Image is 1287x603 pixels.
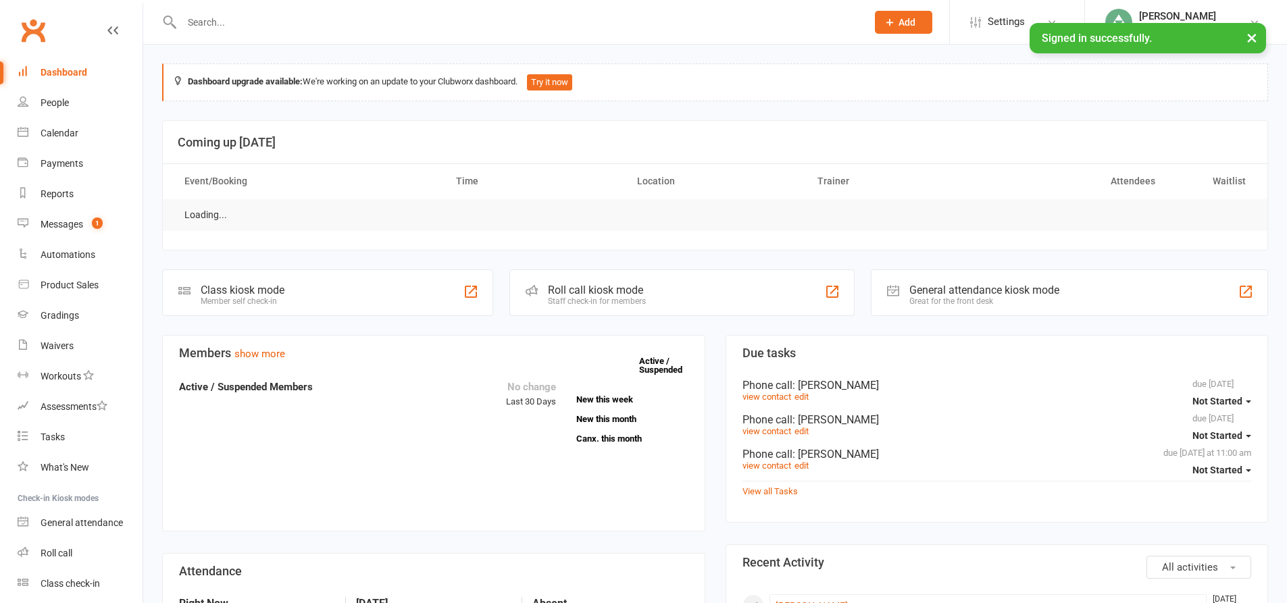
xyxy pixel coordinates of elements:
[794,392,809,402] a: edit
[909,296,1059,306] div: Great for the front desk
[18,569,143,599] a: Class kiosk mode
[16,14,50,47] a: Clubworx
[1042,32,1152,45] span: Signed in successfully.
[41,401,107,412] div: Assessments
[18,209,143,240] a: Messages 1
[576,415,688,423] a: New this month
[527,74,572,90] button: Try it now
[201,296,284,306] div: Member self check-in
[18,452,143,483] a: What's New
[909,284,1059,296] div: General attendance kiosk mode
[41,340,74,351] div: Waivers
[41,280,99,290] div: Product Sales
[742,346,1252,360] h3: Due tasks
[41,97,69,108] div: People
[201,284,284,296] div: Class kiosk mode
[41,158,83,169] div: Payments
[18,88,143,118] a: People
[1240,23,1264,52] button: ×
[18,149,143,179] a: Payments
[41,67,87,78] div: Dashboard
[444,164,625,199] th: Time
[875,11,932,34] button: Add
[805,164,986,199] th: Trainer
[18,361,143,392] a: Workouts
[742,556,1252,569] h3: Recent Activity
[506,379,556,395] div: No change
[18,240,143,270] a: Automations
[742,486,798,496] a: View all Tasks
[899,17,915,28] span: Add
[639,346,699,384] a: Active / Suspended
[576,434,688,443] a: Canx. this month
[188,76,303,86] strong: Dashboard upgrade available:
[18,270,143,300] a: Product Sales
[18,508,143,538] a: General attendance kiosk mode
[1146,556,1251,579] button: All activities
[792,413,879,426] span: : [PERSON_NAME]
[794,426,809,436] a: edit
[1162,561,1218,573] span: All activities
[18,300,143,331] a: Gradings
[742,413,1252,426] div: Phone call
[1139,22,1216,34] div: Kumite Jiu Jitsu
[1192,423,1251,448] button: Not Started
[1192,465,1242,475] span: Not Started
[41,249,95,260] div: Automations
[548,296,646,306] div: Staff check-in for members
[18,118,143,149] a: Calendar
[18,392,143,422] a: Assessments
[162,63,1268,101] div: We're working on an update to your Clubworx dashboard.
[41,517,123,528] div: General attendance
[41,462,89,473] div: What's New
[1167,164,1258,199] th: Waitlist
[1192,389,1251,413] button: Not Started
[1192,430,1242,441] span: Not Started
[178,136,1253,149] h3: Coming up [DATE]
[18,538,143,569] a: Roll call
[18,331,143,361] a: Waivers
[178,13,857,32] input: Search...
[172,164,444,199] th: Event/Booking
[18,179,143,209] a: Reports
[18,422,143,452] a: Tasks
[1192,458,1251,482] button: Not Started
[1192,396,1242,407] span: Not Started
[548,284,646,296] div: Roll call kiosk mode
[41,548,72,558] div: Roll call
[625,164,806,199] th: Location
[794,461,809,471] a: edit
[172,199,239,231] td: Loading...
[576,395,688,404] a: New this week
[234,348,285,360] a: show more
[792,379,879,392] span: : [PERSON_NAME]
[18,57,143,88] a: Dashboard
[41,431,65,442] div: Tasks
[179,381,313,393] strong: Active / Suspended Members
[742,426,791,436] a: view contact
[742,392,791,402] a: view contact
[988,7,1025,37] span: Settings
[506,379,556,409] div: Last 30 Days
[179,346,688,360] h3: Members
[986,164,1167,199] th: Attendees
[742,461,791,471] a: view contact
[742,448,1252,461] div: Phone call
[742,379,1252,392] div: Phone call
[41,188,74,199] div: Reports
[92,217,103,229] span: 1
[41,128,78,138] div: Calendar
[41,219,83,230] div: Messages
[41,578,100,589] div: Class check-in
[41,310,79,321] div: Gradings
[792,448,879,461] span: : [PERSON_NAME]
[179,565,688,578] h3: Attendance
[1105,9,1132,36] img: thumb_image1713433996.png
[1139,10,1216,22] div: [PERSON_NAME]
[41,371,81,382] div: Workouts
